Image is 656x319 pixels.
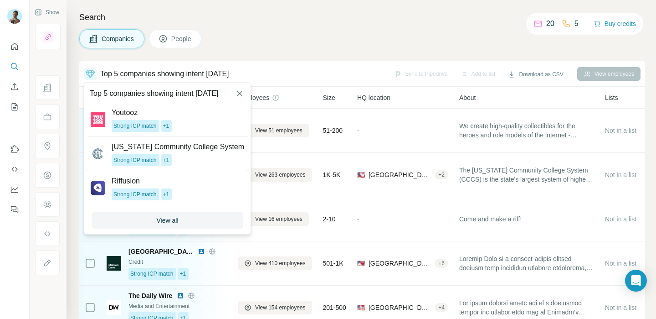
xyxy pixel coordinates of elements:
div: + 2 [435,171,448,179]
button: Search [7,58,22,75]
div: Credit [128,258,227,266]
p: 20 [546,18,554,29]
img: Logo of Mission Lane [107,256,121,271]
span: Come and make a riff! [459,214,522,224]
h4: Search [79,11,645,24]
img: Colorado Community College System logo [91,145,105,163]
div: [US_STATE] Community College System [112,141,244,152]
div: Open Intercom Messenger [625,270,647,292]
div: Youtooz [112,107,172,118]
button: Buy credits [594,17,636,30]
span: 1K-5K [323,170,341,179]
span: +1 [180,270,186,278]
div: Top 5 companies showing intent [DATE] [100,68,229,79]
span: - [357,215,359,223]
button: Use Surfe on LinkedIn [7,141,22,157]
span: +1 [163,190,169,199]
img: LinkedIn logo [198,248,205,255]
span: Employees [238,93,269,102]
span: 🇺🇸 [357,303,365,312]
span: We create high-quality collectibles for the heroes and role models of the internet - memes, conte... [459,121,594,140]
button: View all [92,212,243,229]
button: View 263 employees [238,168,312,182]
span: Not in a list [605,260,636,267]
span: 501-1K [323,259,343,268]
span: 201-500 [323,303,346,312]
span: HQ location [357,93,390,102]
span: Not in a list [605,127,636,134]
span: 2-10 [323,214,336,224]
span: View 263 employees [255,171,306,179]
span: The Daily Wire [128,291,172,300]
span: [GEOGRAPHIC_DATA], [US_STATE] [369,170,431,179]
span: About [459,93,476,102]
button: Quick start [7,38,22,55]
img: Riffusion logo [91,179,105,197]
button: Use Surfe API [7,161,22,178]
div: Riffusion [112,176,172,187]
span: View 410 employees [255,259,306,267]
span: - [357,127,359,134]
button: Enrich CSV [7,78,22,95]
span: Lists [605,93,618,102]
div: + 4 [435,303,448,312]
p: 5 [574,18,579,29]
span: People [171,34,192,43]
button: Dashboard [7,181,22,198]
span: The [US_STATE] Community College System (CCCS) is the state's largest system of higher education ... [459,166,594,184]
span: Size [323,93,335,102]
button: View 51 employees [238,124,309,137]
span: 🇺🇸 [357,259,365,268]
button: View 154 employees [238,301,312,314]
button: View 410 employees [238,256,312,270]
span: +1 [163,122,169,130]
span: Loremip Dolo si a consect-adipis elitsed doeiusm temp incididun utlabore etdolorema, aliq enimadm... [459,254,594,272]
span: Not in a list [605,171,636,178]
span: View 154 employees [255,303,306,312]
div: Top 5 companies showing intent [DATE] [86,84,222,103]
span: View 51 employees [255,126,302,135]
div: + 6 [435,259,448,267]
button: Download as CSV [502,68,569,81]
img: Avatar [7,9,22,24]
span: View 16 employees [255,215,302,223]
span: +1 [163,156,169,164]
img: Logo of The Daily Wire [107,300,121,315]
img: Youtooz logo [91,110,105,129]
span: Strong ICP match [113,156,157,164]
span: [GEOGRAPHIC_DATA], [US_STATE] [369,303,431,312]
span: 🇺🇸 [357,170,365,179]
img: LinkedIn logo [177,292,184,299]
button: Show [28,5,66,19]
span: View all [157,216,179,225]
button: My lists [7,99,22,115]
div: Media and Entertainment [128,302,227,310]
span: [GEOGRAPHIC_DATA] [128,247,193,256]
span: Not in a list [605,215,636,223]
span: Strong ICP match [113,190,157,199]
span: 51-200 [323,126,343,135]
span: Not in a list [605,304,636,311]
span: [GEOGRAPHIC_DATA], [US_STATE] [369,259,431,268]
span: Lor ipsum dolorsi ametc adi el s doeiusmod tempor inc utlabor etdo mag al Enimadm’v quisnos-exerc... [459,298,594,317]
span: Strong ICP match [113,122,157,130]
button: View 16 employees [238,212,309,226]
span: Strong ICP match [130,270,174,278]
button: Feedback [7,201,22,218]
span: Companies [102,34,135,43]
